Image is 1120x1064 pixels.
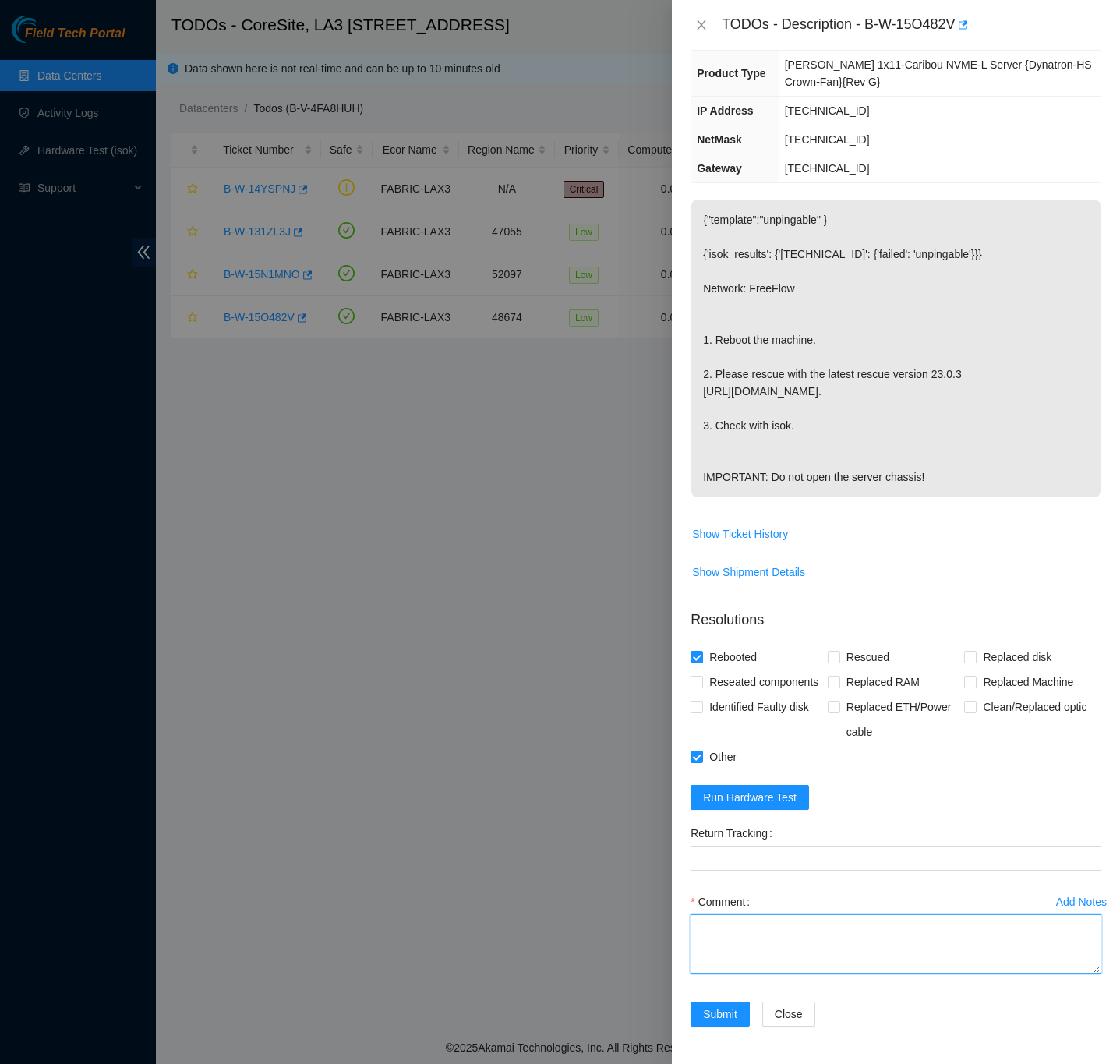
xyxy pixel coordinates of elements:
span: Clean/Replaced optic [977,695,1093,719]
span: Identified Faulty disk [703,695,815,719]
span: Product Type [697,67,765,80]
span: NetMask [697,133,742,146]
div: Add Notes [1056,896,1107,907]
span: Show Shipment Details [692,564,805,581]
span: Run Hardware Test [703,789,797,806]
span: Rebooted [703,645,763,670]
button: Close [762,1002,815,1027]
span: Gateway [697,162,742,175]
span: Close [775,1006,803,1023]
span: Replaced RAM [840,670,926,695]
textarea: Comment [691,914,1101,974]
button: Run Hardware Test [691,785,809,810]
span: Reseated components [703,670,825,695]
input: Return Tracking [691,846,1101,871]
button: Show Ticket History [691,521,789,546]
span: IP Address [697,104,753,117]
span: Show Ticket History [692,525,788,543]
span: [TECHNICAL_ID] [785,133,870,146]
span: [TECHNICAL_ID] [785,104,870,117]
p: Resolutions [691,597,1101,631]
span: Replaced Machine [977,670,1079,695]
button: Show Shipment Details [691,560,806,585]
label: Comment [691,889,756,914]
div: TODOs - Description - B-W-15O482V [722,12,1101,37]
button: Submit [691,1002,750,1027]
span: Replaced ETH/Power cable [840,695,965,744]
span: [PERSON_NAME] 1x11-Caribou NVME-L Server {Dynatron-HS Crown-Fan}{Rev G} [785,58,1092,88]
p: {"template":"unpingable" } {'isok_results': {'[TECHNICAL_ID]': {'failed': 'unpingable'}}} Network... [691,200,1101,497]
button: Add Notes [1055,889,1108,914]
button: Close [691,18,712,33]
span: Rescued [840,645,896,670]
span: Replaced disk [977,645,1058,670]
span: Submit [703,1006,737,1023]
span: close [695,19,708,31]
span: Other [703,744,743,769]
label: Return Tracking [691,821,779,846]
span: [TECHNICAL_ID] [785,162,870,175]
